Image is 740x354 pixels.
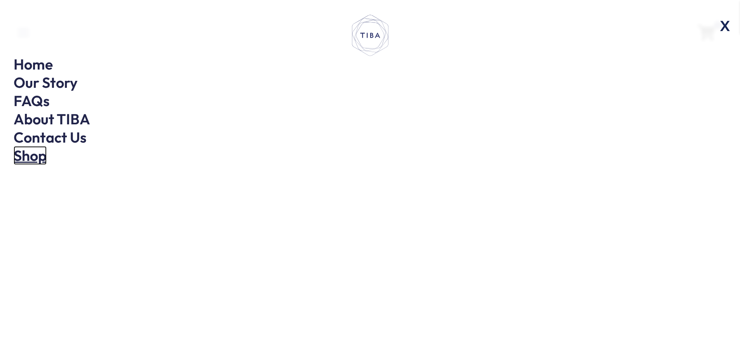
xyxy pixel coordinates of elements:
[14,91,50,110] a: FAQs
[14,110,90,128] a: About TIBA
[14,73,78,92] a: Our Story
[14,146,47,165] a: Shop
[14,128,87,146] a: Contact Us
[14,55,53,73] a: Home
[715,14,735,38] span: X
